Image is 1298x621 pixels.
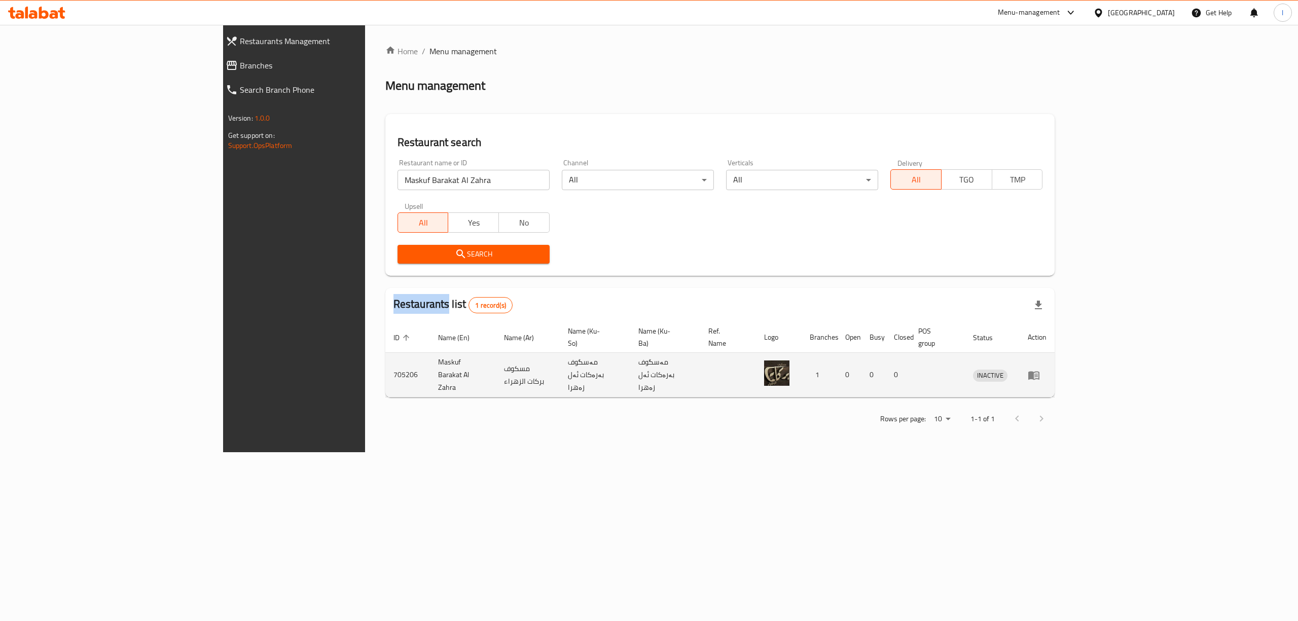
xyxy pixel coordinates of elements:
a: Restaurants Management [218,29,440,53]
th: Action [1020,322,1055,353]
th: Branches [802,322,837,353]
button: TGO [941,169,992,190]
span: Version: [228,112,253,125]
span: 1.0.0 [255,112,270,125]
span: l [1282,7,1283,18]
h2: Menu management [385,78,485,94]
span: Menu management [429,45,497,57]
button: All [890,169,942,190]
td: مسكوف بركات الزهراء [496,353,560,397]
div: Menu-management [998,7,1060,19]
span: Name (Ar) [504,332,547,344]
h2: Restaurant search [398,135,1043,150]
table: enhanced table [385,322,1055,397]
label: Upsell [405,202,423,209]
a: Support.OpsPlatform [228,139,293,152]
span: Restaurants Management [240,35,432,47]
input: Search for restaurant name or ID.. [398,170,550,190]
a: Search Branch Phone [218,78,440,102]
td: مەسگوف بەرەکات ئەل زەهرا [630,353,700,397]
span: Get support on: [228,129,275,142]
button: All [398,212,449,233]
td: 0 [861,353,886,397]
p: Rows per page: [880,413,926,425]
div: Menu [1028,369,1047,381]
th: Logo [756,322,802,353]
span: Search [406,248,542,261]
span: TMP [996,172,1039,187]
div: Rows per page: [930,412,954,427]
button: Yes [448,212,499,233]
div: All [726,170,878,190]
td: 0 [886,353,910,397]
span: All [402,215,445,230]
button: No [498,212,550,233]
div: Export file [1026,293,1051,317]
span: TGO [946,172,988,187]
span: Search Branch Phone [240,84,432,96]
nav: breadcrumb [385,45,1055,57]
span: Name (Ku-Ba) [638,325,688,349]
a: Branches [218,53,440,78]
span: 1 record(s) [469,301,512,310]
h2: Restaurants list [393,297,513,313]
span: All [895,172,938,187]
span: No [503,215,546,230]
td: 1 [802,353,837,397]
td: 0 [837,353,861,397]
span: Ref. Name [708,325,744,349]
span: Yes [452,215,495,230]
button: Search [398,245,550,264]
button: TMP [992,169,1043,190]
span: INACTIVE [973,370,1007,381]
div: [GEOGRAPHIC_DATA] [1108,7,1175,18]
span: Branches [240,59,432,71]
div: All [562,170,714,190]
span: POS group [918,325,953,349]
td: مەسگوف بەرەکات ئەل زەهرا [560,353,630,397]
span: Status [973,332,1006,344]
div: Total records count [468,297,513,313]
span: Name (Ku-So) [568,325,618,349]
p: 1-1 of 1 [970,413,995,425]
label: Delivery [897,159,923,166]
span: Name (En) [438,332,483,344]
th: Closed [886,322,910,353]
span: ID [393,332,413,344]
img: Maskuf Barakat Al Zahra [764,360,789,386]
td: Maskuf Barakat Al Zahra [430,353,496,397]
th: Open [837,322,861,353]
div: INACTIVE [973,370,1007,382]
th: Busy [861,322,886,353]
